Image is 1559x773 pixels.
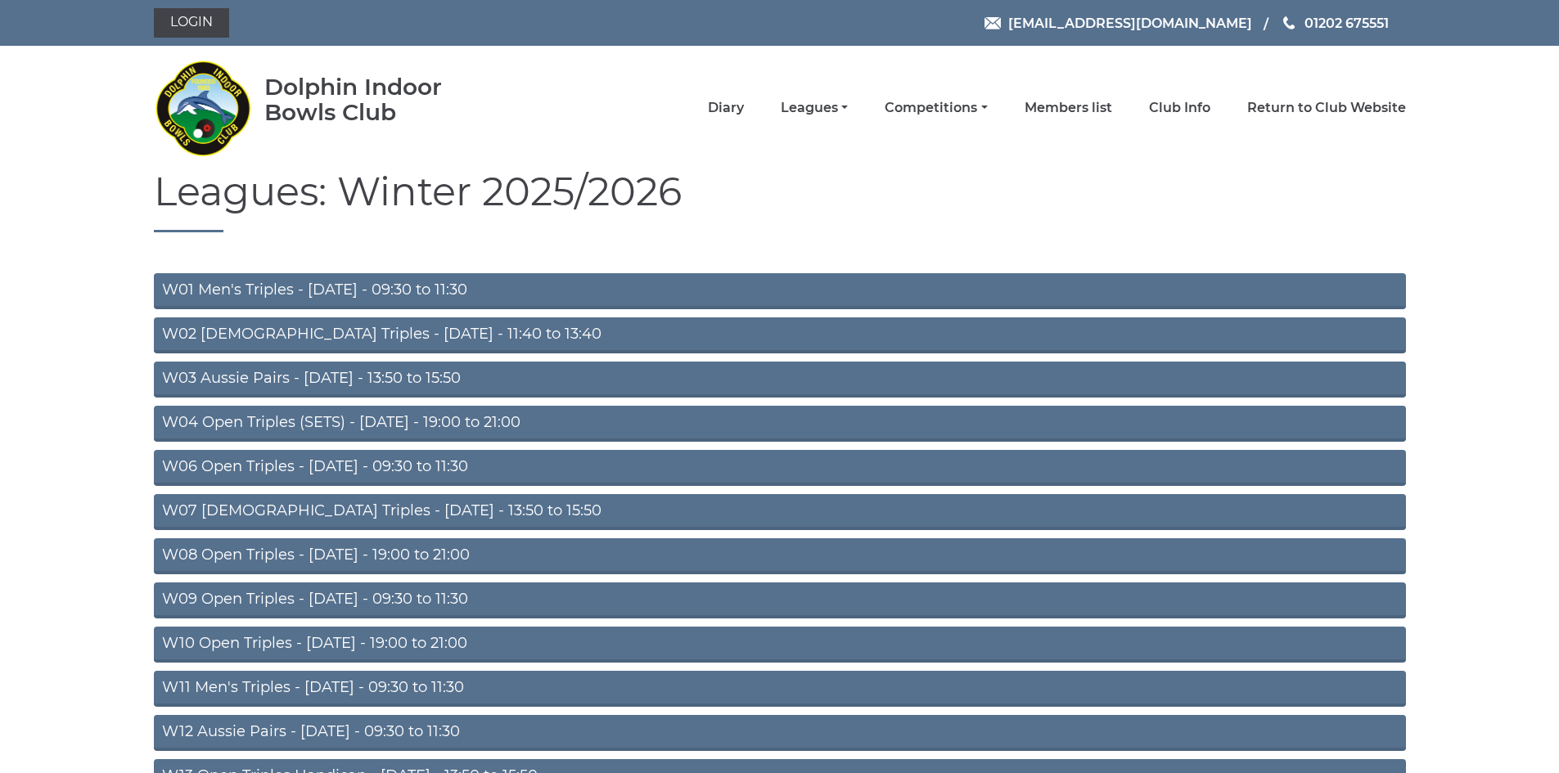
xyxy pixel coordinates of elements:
[1304,15,1389,30] span: 01202 675551
[154,170,1406,232] h1: Leagues: Winter 2025/2026
[1149,99,1210,117] a: Club Info
[154,8,229,38] a: Login
[264,74,494,125] div: Dolphin Indoor Bowls Club
[154,273,1406,309] a: W01 Men's Triples - [DATE] - 09:30 to 11:30
[154,538,1406,574] a: W08 Open Triples - [DATE] - 19:00 to 21:00
[985,17,1001,29] img: Email
[1283,16,1295,29] img: Phone us
[154,362,1406,398] a: W03 Aussie Pairs - [DATE] - 13:50 to 15:50
[154,51,252,165] img: Dolphin Indoor Bowls Club
[885,99,987,117] a: Competitions
[781,99,848,117] a: Leagues
[985,13,1252,34] a: Email [EMAIL_ADDRESS][DOMAIN_NAME]
[154,406,1406,442] a: W04 Open Triples (SETS) - [DATE] - 19:00 to 21:00
[1281,13,1389,34] a: Phone us 01202 675551
[154,494,1406,530] a: W07 [DEMOGRAPHIC_DATA] Triples - [DATE] - 13:50 to 15:50
[154,317,1406,353] a: W02 [DEMOGRAPHIC_DATA] Triples - [DATE] - 11:40 to 13:40
[154,582,1406,618] a: W09 Open Triples - [DATE] - 09:30 to 11:30
[1025,99,1112,117] a: Members list
[154,450,1406,486] a: W06 Open Triples - [DATE] - 09:30 to 11:30
[154,627,1406,663] a: W10 Open Triples - [DATE] - 19:00 to 21:00
[708,99,744,117] a: Diary
[1247,99,1406,117] a: Return to Club Website
[1008,15,1252,30] span: [EMAIL_ADDRESS][DOMAIN_NAME]
[154,671,1406,707] a: W11 Men's Triples - [DATE] - 09:30 to 11:30
[154,715,1406,751] a: W12 Aussie Pairs - [DATE] - 09:30 to 11:30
